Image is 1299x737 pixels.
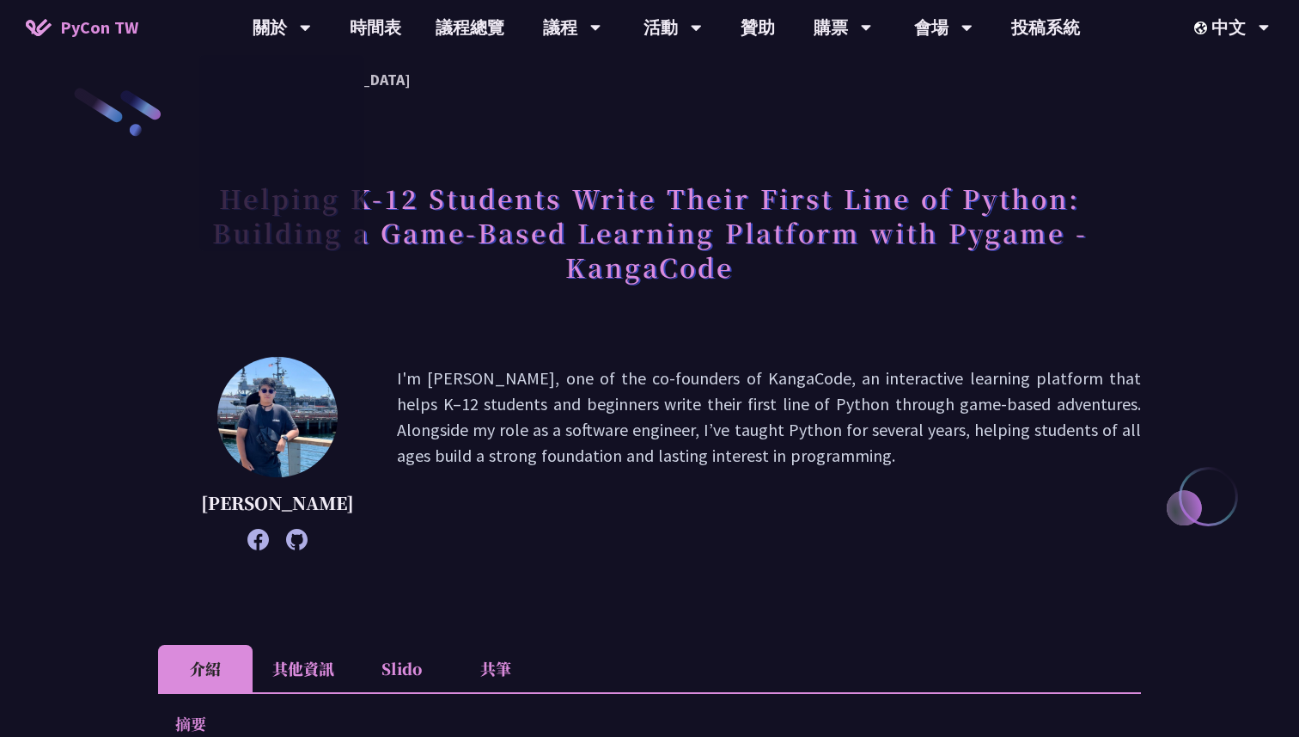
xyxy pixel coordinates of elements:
[397,365,1141,542] p: I'm [PERSON_NAME], one of the co-founders of KangaCode, an interactive learning platform that hel...
[158,645,253,692] li: 介紹
[448,645,543,692] li: 共筆
[26,19,52,36] img: Home icon of PyCon TW 2025
[60,15,138,40] span: PyCon TW
[201,490,354,516] p: [PERSON_NAME]
[158,172,1141,292] h1: Helping K-12 Students Write Their First Line of Python: Building a Game-Based Learning Platform w...
[354,645,448,692] li: Slido
[175,711,1089,736] p: 摘要
[199,59,364,100] a: PyCon [GEOGRAPHIC_DATA]
[9,6,156,49] a: PyCon TW
[1194,21,1211,34] img: Locale Icon
[253,645,354,692] li: 其他資訊
[217,357,338,477] img: Chieh-Hung Cheng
